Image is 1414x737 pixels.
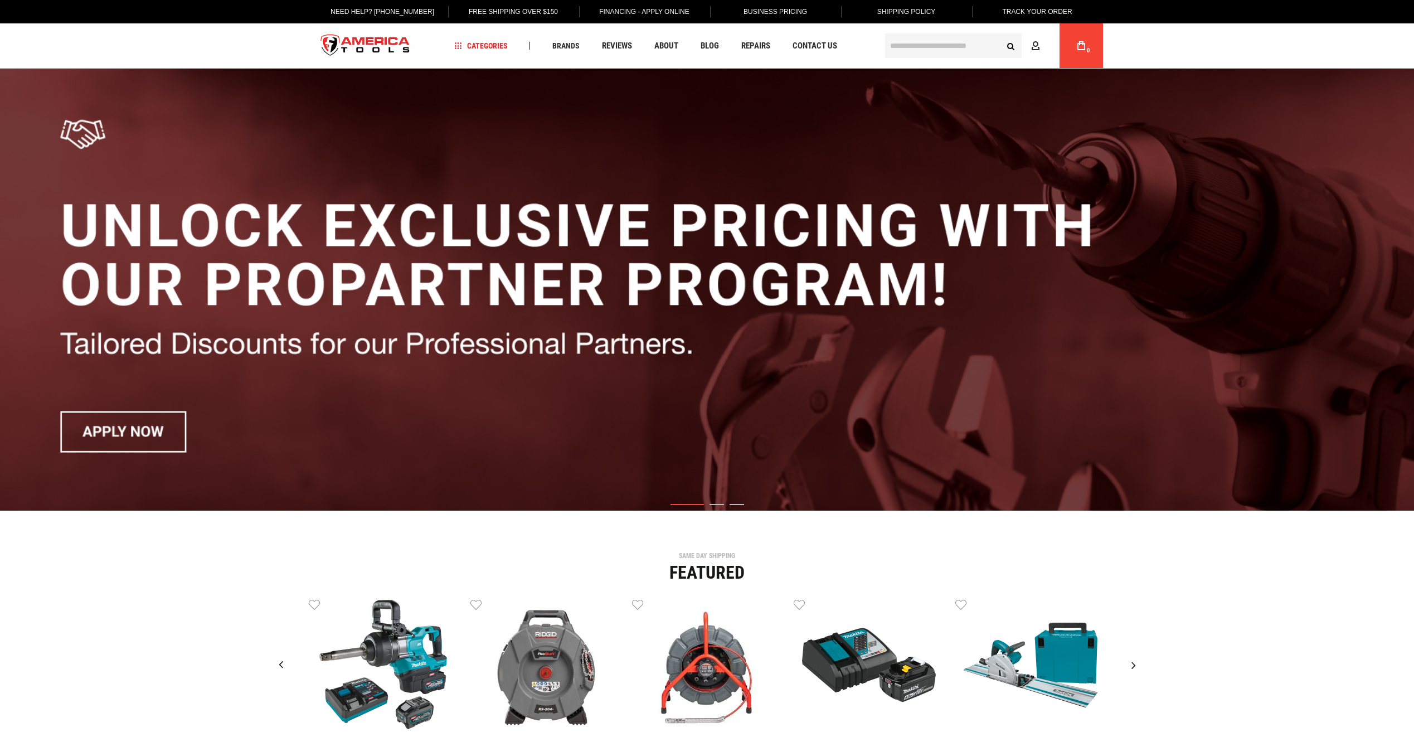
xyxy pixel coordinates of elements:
[479,598,613,732] img: RIDGID 76198 FLEXSHAFT™, K9-204+ FOR 2-4
[696,38,724,54] a: Blog
[312,25,420,67] a: store logo
[454,42,508,50] span: Categories
[317,598,451,732] img: Makita GWT10T 40V max XGT® Brushless Cordless 4‑Sp. High‑Torque 1" Sq. Drive D‑Handle Extended An...
[877,8,936,16] span: Shipping Policy
[649,38,683,54] a: About
[309,564,1106,581] div: Featured
[632,598,783,735] a: RIDGID 76883 SEESNAKE® MINI PRO
[309,598,459,735] a: Makita GWT10T 40V max XGT® Brushless Cordless 4‑Sp. High‑Torque 1" Sq. Drive D‑Handle Extended An...
[470,598,621,735] a: RIDGID 76198 FLEXSHAFT™, K9-204+ FOR 2-4
[802,598,936,732] img: MAKITA BL1840BDC1 18V LXT® LITHIUM-ION BATTERY AND CHARGER STARTER PACK, BL1840B, DC18RC (4.0AH)
[597,38,637,54] a: Reviews
[788,38,842,54] a: Contact Us
[955,598,1106,735] a: MAKITA SP6000J1 6-1/2" PLUNGE CIRCULAR SAW, 55" GUIDE RAIL, 12 AMP, ELECTRIC BRAKE, CASE
[1071,23,1092,68] a: 0
[793,42,837,50] span: Contact Us
[1000,35,1022,56] button: Search
[449,38,513,54] a: Categories
[701,42,719,50] span: Blog
[602,42,632,50] span: Reviews
[547,38,585,54] a: Brands
[1087,47,1090,54] span: 0
[1120,651,1148,679] div: Next slide
[964,598,1097,732] img: MAKITA SP6000J1 6-1/2" PLUNGE CIRCULAR SAW, 55" GUIDE RAIL, 12 AMP, ELECTRIC BRAKE, CASE
[794,598,944,735] a: MAKITA BL1840BDC1 18V LXT® LITHIUM-ION BATTERY AND CHARGER STARTER PACK, BL1840B, DC18RC (4.0AH)
[741,42,770,50] span: Repairs
[736,38,775,54] a: Repairs
[640,598,774,732] img: RIDGID 76883 SEESNAKE® MINI PRO
[654,42,678,50] span: About
[552,42,580,50] span: Brands
[267,651,295,679] div: Previous slide
[312,25,420,67] img: America Tools
[309,552,1106,559] div: SAME DAY SHIPPING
